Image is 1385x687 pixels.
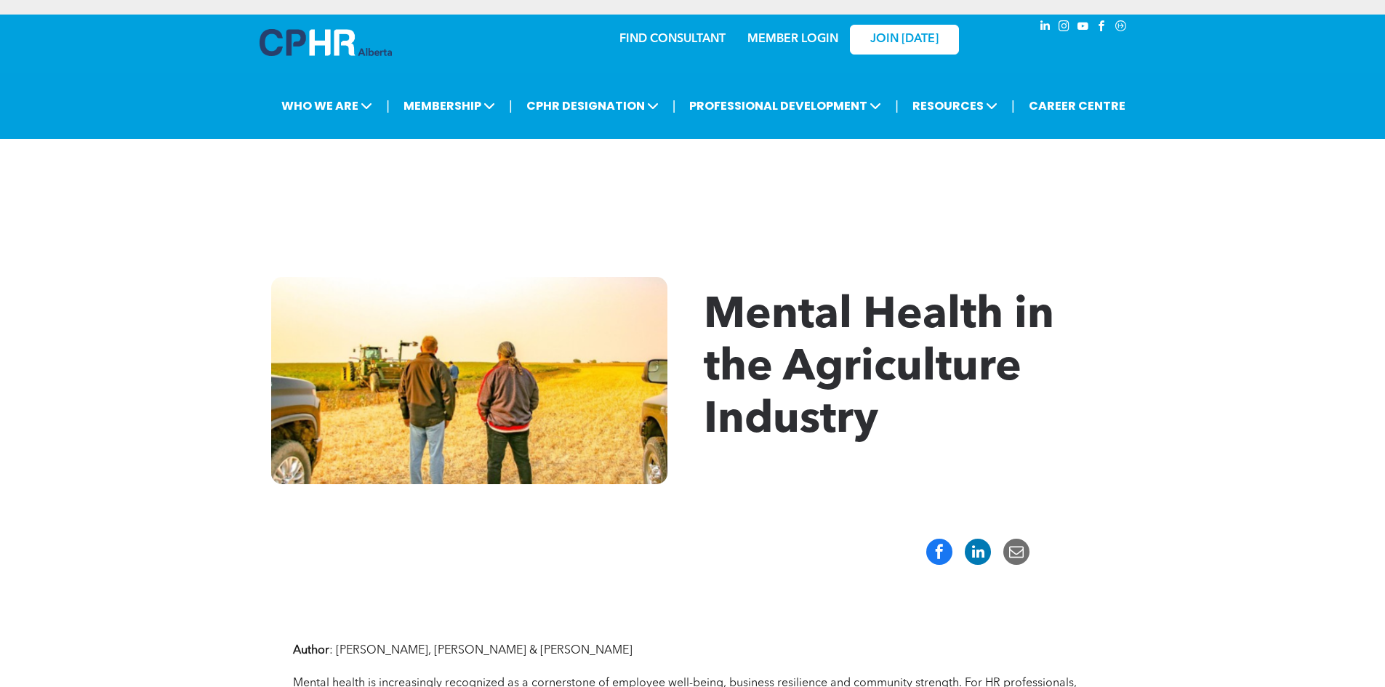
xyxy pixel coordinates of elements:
a: instagram [1056,18,1072,38]
span: MEMBERSHIP [399,92,499,119]
li: | [509,91,513,121]
span: JOIN [DATE] [870,33,939,47]
li: | [386,91,390,121]
span: CPHR DESIGNATION [522,92,663,119]
a: Social network [1113,18,1129,38]
strong: Author [293,645,329,656]
a: JOIN [DATE] [850,25,959,55]
span: : [PERSON_NAME], [PERSON_NAME] & [PERSON_NAME] [329,645,633,656]
li: | [673,91,676,121]
li: | [895,91,899,121]
span: WHO WE ARE [277,92,377,119]
span: Mental Health in the Agriculture Industry [704,294,1054,443]
a: facebook [1094,18,1110,38]
img: A blue and white logo for cp alberta [260,29,392,56]
li: | [1011,91,1015,121]
a: MEMBER LOGIN [747,33,838,45]
span: PROFESSIONAL DEVELOPMENT [685,92,886,119]
span: RESOURCES [908,92,1002,119]
a: FIND CONSULTANT [619,33,726,45]
a: youtube [1075,18,1091,38]
a: CAREER CENTRE [1024,92,1130,119]
a: linkedin [1037,18,1053,38]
